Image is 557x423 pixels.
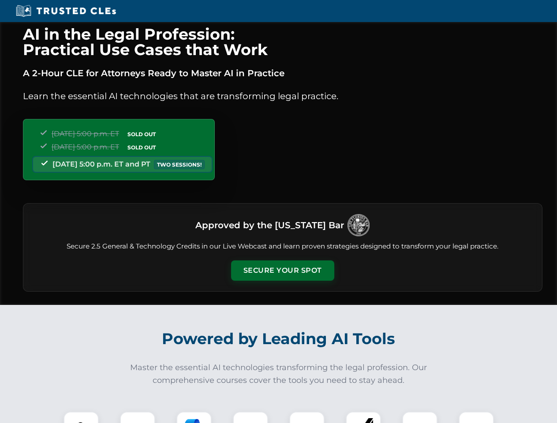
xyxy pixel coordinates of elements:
h2: Powered by Leading AI Tools [34,323,523,354]
button: Secure Your Spot [231,260,334,281]
h3: Approved by the [US_STATE] Bar [195,217,344,233]
span: SOLD OUT [124,143,159,152]
p: A 2-Hour CLE for Attorneys Ready to Master AI in Practice [23,66,542,80]
p: Secure 2.5 General & Technology Credits in our Live Webcast and learn proven strategies designed ... [34,241,531,252]
span: SOLD OUT [124,130,159,139]
span: [DATE] 5:00 p.m. ET [52,143,119,151]
span: [DATE] 5:00 p.m. ET [52,130,119,138]
p: Master the essential AI technologies transforming the legal profession. Our comprehensive courses... [124,361,433,387]
img: Logo [348,214,370,236]
img: Trusted CLEs [13,4,119,18]
h1: AI in the Legal Profession: Practical Use Cases that Work [23,26,542,57]
p: Learn the essential AI technologies that are transforming legal practice. [23,89,542,103]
